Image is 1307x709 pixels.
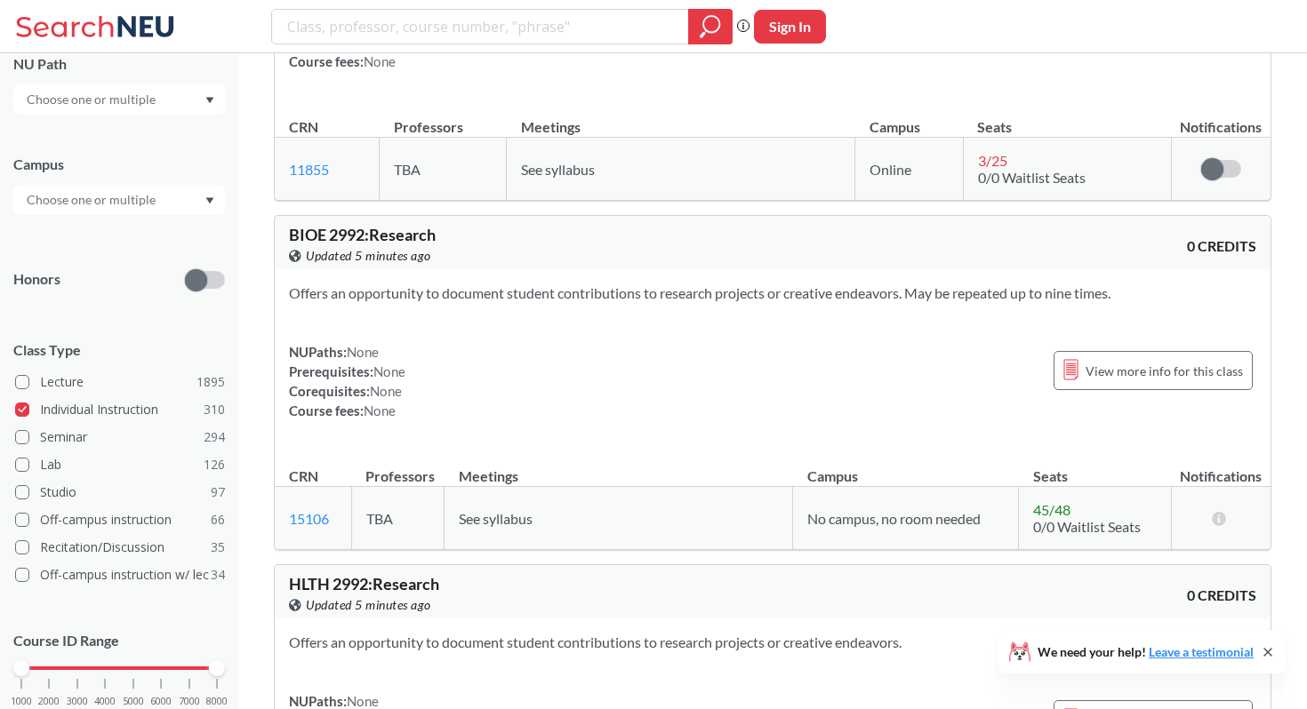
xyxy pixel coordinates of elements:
[521,161,595,178] span: See syllabus
[13,269,60,290] p: Honors
[13,185,225,215] div: Dropdown arrow
[15,426,225,449] label: Seminar
[11,697,32,706] span: 1000
[445,449,793,487] th: Meetings
[793,449,1019,487] th: Campus
[211,565,225,585] span: 34
[150,697,172,706] span: 6000
[15,508,225,531] label: Off-campus instruction
[1171,100,1271,138] th: Notifications
[855,138,964,201] td: Online
[978,169,1086,186] span: 0/0 Waitlist Seats
[963,100,1171,138] th: Seats
[38,697,60,706] span: 2000
[347,344,379,360] span: None
[380,100,507,138] th: Professors
[1033,501,1070,518] span: 45 / 48
[347,693,379,709] span: None
[1149,644,1254,659] a: Leave a testimonial
[289,117,318,137] div: CRN
[688,9,733,44] div: magnifying glass
[204,400,225,419] span: 310
[206,697,228,706] span: 8000
[1033,518,1141,535] span: 0/0 Waitlist Seats
[351,487,445,550] td: TBA
[507,100,855,138] th: Meetings
[13,631,225,651] p: Course ID Range
[380,138,507,201] td: TBA
[289,510,329,527] a: 15106
[196,372,225,392] span: 1895
[18,189,167,211] input: Choose one or multiple
[211,538,225,557] span: 35
[179,697,200,706] span: 7000
[15,536,225,559] label: Recitation/Discussion
[1038,646,1254,658] span: We need your help!
[306,246,431,266] span: Updated 5 minutes ago
[67,697,88,706] span: 3000
[1187,586,1256,605] span: 0 CREDITS
[13,340,225,360] span: Class Type
[700,14,721,39] svg: magnifying glass
[370,383,402,399] span: None
[211,482,225,502] span: 97
[1187,236,1256,256] span: 0 CREDITS
[15,481,225,504] label: Studio
[13,155,225,174] div: Campus
[978,152,1007,169] span: 3 / 25
[18,89,167,110] input: Choose one or multiple
[364,402,396,418] span: None
[211,510,225,530] span: 66
[15,398,225,421] label: Individual Instruction
[205,197,214,204] svg: Dropdown arrow
[204,427,225,447] span: 294
[289,283,1256,303] section: Offers an opportunity to document student contributions to research projects or creative endeavor...
[289,633,1256,652] section: Offers an opportunity to document student contributions to research projects or creative endeavors.
[13,54,225,74] div: NU Path
[289,225,436,244] span: BIOE 2992 : Research
[289,161,329,178] a: 11855
[289,574,439,593] span: HLTH 2992 : Research
[94,697,116,706] span: 4000
[289,342,405,420] div: NUPaths: Prerequisites: Corequisites: Course fees:
[793,487,1019,550] td: No campus, no room needed
[373,363,405,379] span: None
[15,563,225,586] label: Off-campus instruction w/ lec
[15,370,225,394] label: Lecture
[15,453,225,476] label: Lab
[285,12,676,42] input: Class, professor, course number, "phrase"
[123,697,144,706] span: 5000
[1171,449,1271,487] th: Notifications
[754,10,826,44] button: Sign In
[13,84,225,115] div: Dropdown arrow
[289,466,318,486] div: CRN
[351,449,445,487] th: Professors
[204,455,225,474] span: 126
[1019,449,1171,487] th: Seats
[205,97,214,104] svg: Dropdown arrow
[306,595,431,615] span: Updated 5 minutes ago
[1086,360,1243,382] span: View more info for this class
[364,53,396,69] span: None
[459,510,533,527] span: See syllabus
[855,100,964,138] th: Campus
